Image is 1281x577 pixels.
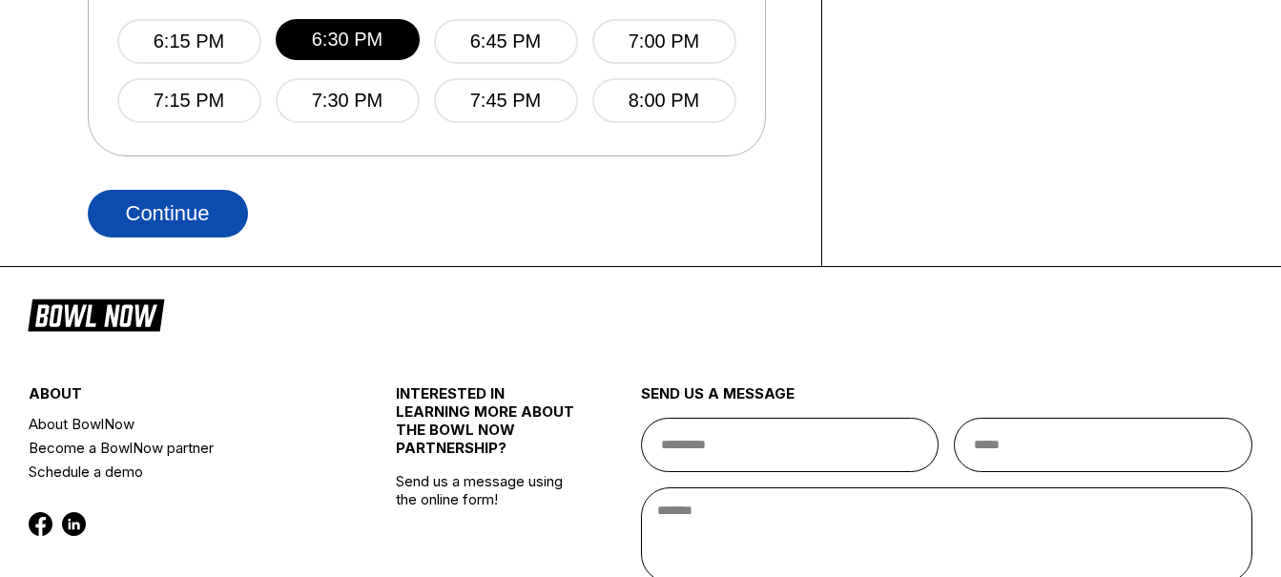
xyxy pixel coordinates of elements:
a: About BowlNow [29,412,335,436]
button: 6:15 PM [117,19,261,64]
button: 7:30 PM [276,78,420,123]
button: Continue [88,190,248,237]
button: 7:15 PM [117,78,261,123]
a: Become a BowlNow partner [29,436,335,460]
div: INTERESTED IN LEARNING MORE ABOUT THE BOWL NOW PARTNERSHIP? [396,384,579,472]
div: about [29,384,335,412]
a: Schedule a demo [29,460,335,484]
div: send us a message [641,384,1253,418]
button: 6:30 PM [276,19,420,60]
button: 7:00 PM [592,19,736,64]
button: 7:45 PM [434,78,578,123]
button: 6:45 PM [434,19,578,64]
button: 8:00 PM [592,78,736,123]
